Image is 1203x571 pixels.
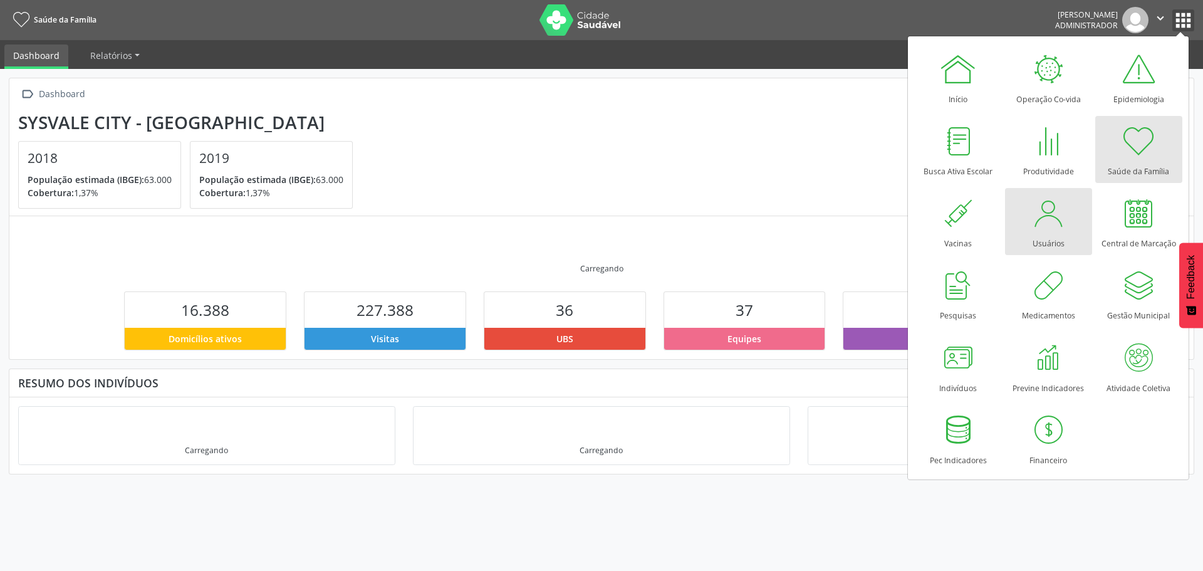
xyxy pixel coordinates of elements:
div: Resumo dos indivíduos [18,376,1185,390]
a: Dashboard [4,45,68,69]
img: img [1122,7,1148,33]
p: 63.000 [199,173,343,186]
i:  [18,85,36,103]
span: 227.388 [357,300,414,320]
a: Gestão Municipal [1095,260,1182,327]
a: Saúde da Família [9,9,96,30]
a: Busca Ativa Escolar [915,116,1002,183]
span: Cobertura: [199,187,246,199]
p: 1,37% [28,186,172,199]
span: 37 [736,300,753,320]
a: Atividade Coletiva [1095,333,1182,400]
a: Medicamentos [1005,260,1092,327]
a: Saúde da Família [1095,116,1182,183]
button: apps [1172,9,1194,31]
h4: 2018 [28,150,172,166]
span: Feedback [1185,255,1197,299]
div: Carregando [580,263,623,274]
a: Previne Indicadores [1005,333,1092,400]
span: UBS [556,332,573,345]
a: Financeiro [1005,405,1092,472]
a: Produtividade [1005,116,1092,183]
span: Relatórios [90,50,132,61]
span: Saúde da Família [34,14,96,25]
button: Feedback - Mostrar pesquisa [1179,243,1203,328]
h4: 2019 [199,150,343,166]
div: Carregando [185,445,228,456]
p: 1,37% [199,186,343,199]
a: Epidemiologia [1095,44,1182,111]
a: Início [915,44,1002,111]
a: Pec Indicadores [915,405,1002,472]
span: 16.388 [181,300,229,320]
span: Domicílios ativos [169,332,242,345]
a: Vacinas [915,188,1002,255]
button:  [1148,7,1172,33]
span: Cobertura: [28,187,74,199]
span: Administrador [1055,20,1118,31]
div: Dashboard [36,85,87,103]
p: 63.000 [28,173,172,186]
a: Relatórios [81,45,148,66]
a: Operação Co-vida [1005,44,1092,111]
a: Usuários [1005,188,1092,255]
div: Carregando [580,445,623,456]
div: [PERSON_NAME] [1055,9,1118,20]
i:  [1154,11,1167,25]
div: Sysvale City - [GEOGRAPHIC_DATA] [18,112,362,133]
a: Pesquisas [915,260,1002,327]
a: Central de Marcação [1095,188,1182,255]
span: População estimada (IBGE): [199,174,316,186]
span: 36 [556,300,573,320]
span: Equipes [727,332,761,345]
a:  Dashboard [18,85,87,103]
span: População estimada (IBGE): [28,174,144,186]
span: Visitas [371,332,399,345]
a: Indivíduos [915,333,1002,400]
